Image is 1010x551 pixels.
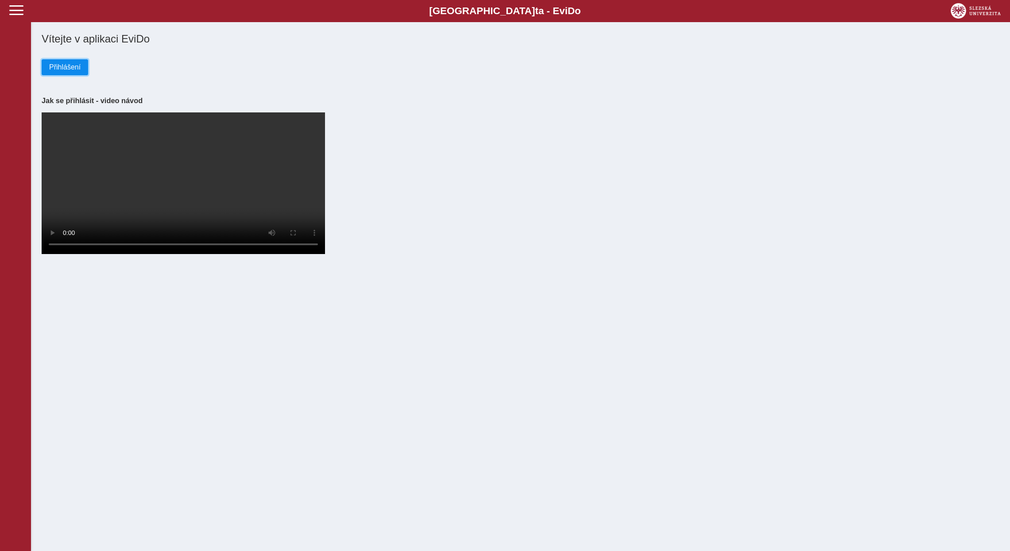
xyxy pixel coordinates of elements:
[49,63,81,71] span: Přihlášení
[42,33,999,45] h1: Vítejte v aplikaci EviDo
[568,5,575,16] span: D
[42,96,999,105] h3: Jak se přihlásit - video návod
[42,112,325,254] video: Your browser does not support the video tag.
[42,59,88,75] button: Přihlášení
[951,3,1001,19] img: logo_web_su.png
[575,5,581,16] span: o
[535,5,538,16] span: t
[27,5,983,17] b: [GEOGRAPHIC_DATA] a - Evi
